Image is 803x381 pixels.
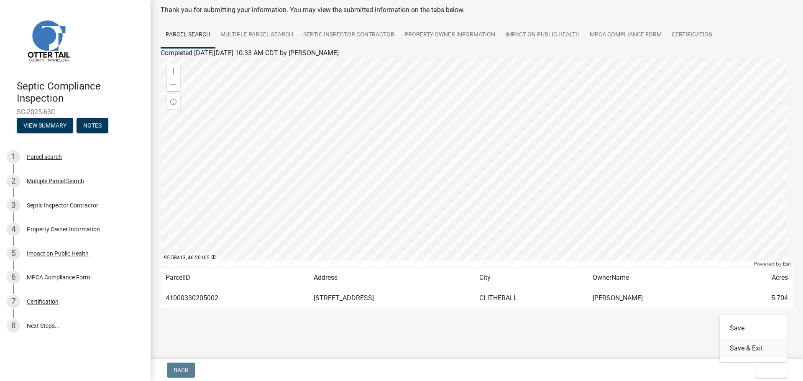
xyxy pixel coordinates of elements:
[667,22,718,49] a: Certification
[7,271,20,284] div: 6
[215,22,298,49] a: Multiple Parcel Search
[763,367,775,373] span: Exit
[27,154,62,160] div: Parcel search
[7,295,20,308] div: 7
[7,150,20,164] div: 1
[167,363,195,378] button: Back
[167,78,180,91] div: Zoom out
[27,299,59,304] div: Certification
[161,288,309,309] td: 41000330205002
[17,118,73,133] button: View Summary
[783,261,791,267] a: Esri
[756,363,787,378] button: Exit
[720,315,787,362] div: Exit
[27,251,89,256] div: Impact on Public Health
[27,274,90,280] div: MPCA Compliance Form
[161,22,215,49] a: Parcel search
[399,22,500,49] a: Property Owner Information
[752,261,793,267] div: Powered by
[720,318,787,338] button: Save
[7,319,20,332] div: 8
[7,247,20,260] div: 5
[77,118,108,133] button: Notes
[27,226,100,232] div: Property Owner Information
[27,178,84,184] div: Multiple Parcel Search
[298,22,399,49] a: Septic Inspector Contractor
[309,288,474,309] td: [STREET_ADDRESS]
[17,80,144,105] h4: Septic Compliance Inspection
[167,95,180,109] div: Find my location
[7,222,20,236] div: 4
[161,49,339,57] span: Completed [DATE][DATE] 10:33 AM CDT by [PERSON_NAME]
[309,268,474,288] td: Address
[174,367,189,373] span: Back
[474,268,588,288] td: City
[588,288,730,309] td: [PERSON_NAME]
[161,5,793,15] div: Thank you for submitting your information. You may view the submitted information on the tabs below.
[7,174,20,188] div: 2
[17,9,79,72] img: Otter Tail County, Minnesota
[161,268,309,288] td: ParcelID
[730,288,793,309] td: 5.704
[167,64,180,78] div: Zoom in
[588,268,730,288] td: OwnerName
[7,199,20,212] div: 3
[720,338,787,358] button: Save & Exit
[585,22,667,49] a: MPCA Compliance Form
[474,288,588,309] td: CLITHERALL
[500,22,585,49] a: Impact on Public Health
[77,123,108,129] wm-modal-confirm: Notes
[17,123,73,129] wm-modal-confirm: Summary
[730,268,793,288] td: Acres
[17,108,134,116] span: SC-2025-630
[27,202,98,208] div: Septic Inspector Contractor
